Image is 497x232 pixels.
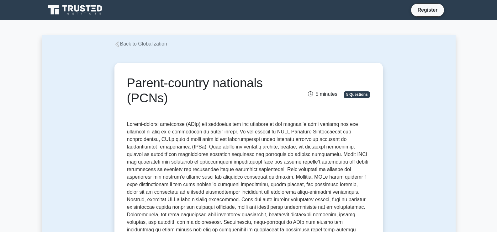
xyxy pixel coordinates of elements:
[414,6,441,14] a: Register
[114,41,167,46] a: Back to Globalization
[127,75,287,105] h1: Parent-country nationals (PCNs)
[344,91,370,98] span: 5 Questions
[308,91,337,97] span: 5 minutes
